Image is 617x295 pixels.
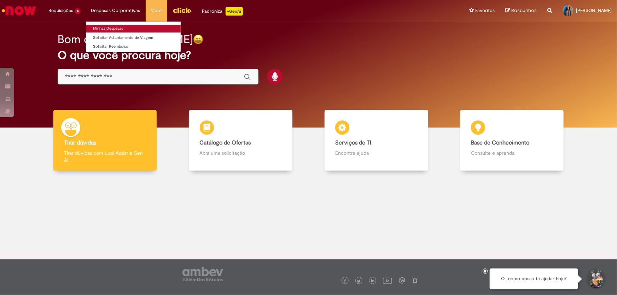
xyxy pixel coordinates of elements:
[91,7,140,14] span: Despesas Corporativas
[64,139,96,146] b: Tirar dúvidas
[151,7,162,14] span: More
[335,139,371,146] b: Serviços de TI
[412,277,418,284] img: logo_footer_naosei.png
[505,7,537,14] a: Rascunhos
[1,4,37,18] img: ServiceNow
[48,7,73,14] span: Requisições
[202,7,243,16] div: Padroniza
[475,7,495,14] span: Favoritos
[309,110,444,171] a: Serviços de TI Encontre ajuda
[576,7,612,13] span: [PERSON_NAME]
[86,34,181,42] a: Solicitar Adiantamento de Viagem
[226,7,243,16] p: +GenAi
[86,25,181,33] a: Minhas Despesas
[58,49,559,61] h2: O que você procura hoje?
[86,21,181,53] ul: Despesas Corporativas
[173,110,309,171] a: Catálogo de Ofertas Abra uma solicitação
[173,5,192,16] img: click_logo_yellow_360x200.png
[200,149,282,157] p: Abra uma solicitação
[471,149,553,157] p: Consulte e aprenda
[64,149,146,164] p: Tirar dúvidas com Lupi Assist e Gen Ai
[511,7,537,14] span: Rascunhos
[193,34,203,45] img: happy-face.png
[86,43,181,51] a: Solicitar Reembolso
[444,110,580,171] a: Base de Conhecimento Consulte e aprenda
[58,33,193,46] h2: Bom dia, [PERSON_NAME]
[343,279,347,283] img: logo_footer_facebook.png
[383,276,392,285] img: logo_footer_youtube.png
[182,267,223,281] img: logo_footer_ambev_rotulo_gray.png
[357,279,361,283] img: logo_footer_twitter.png
[335,149,417,157] p: Encontre ajuda
[399,277,405,284] img: logo_footer_workplace.png
[37,110,173,171] a: Tirar dúvidas Tirar dúvidas com Lupi Assist e Gen Ai
[75,8,81,14] span: 4
[490,269,578,289] div: Oi, como posso te ajudar hoje?
[200,139,251,146] b: Catálogo de Ofertas
[371,279,375,283] img: logo_footer_linkedin.png
[471,139,529,146] b: Base de Conhecimento
[585,269,606,290] button: Iniciar Conversa de Suporte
